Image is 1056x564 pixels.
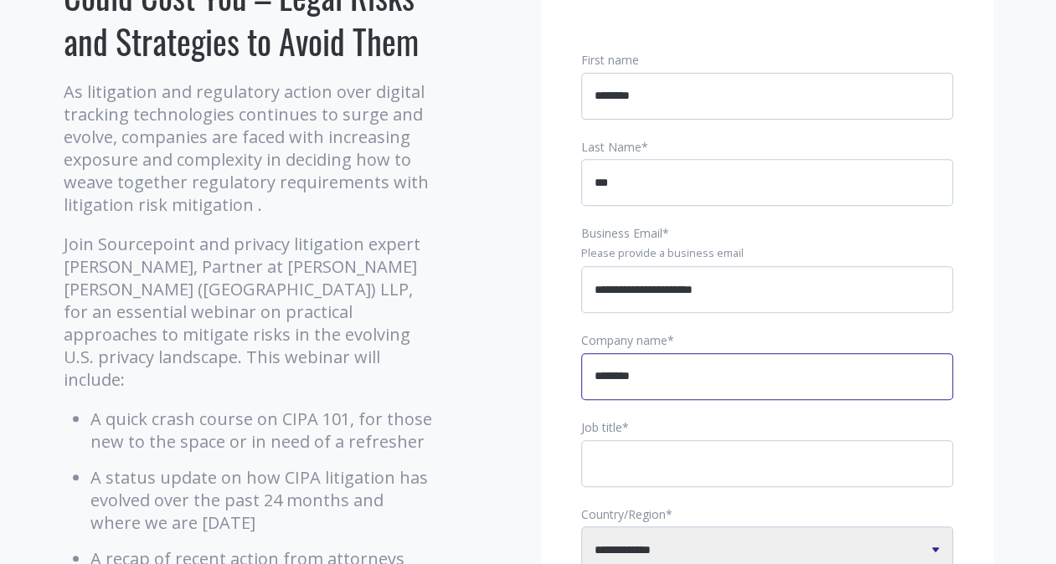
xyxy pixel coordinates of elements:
p: As litigation and regulatory action over digital tracking technologies continues to surge and evo... [64,80,436,216]
legend: Please provide a business email [581,246,953,261]
p: Join Sourcepoint and privacy litigation expert [PERSON_NAME], Partner at [PERSON_NAME] [PERSON_NA... [64,233,436,391]
li: A quick crash course on CIPA 101, for those new to the space or in need of a refresher [90,408,436,453]
span: Job title [581,419,622,435]
span: Company name [581,332,667,348]
span: Country/Region [581,506,666,522]
span: Business Email [581,225,662,241]
span: First name [581,52,639,68]
li: A status update on how CIPA litigation has evolved over the past 24 months and where we are [DATE] [90,466,436,534]
span: Last Name [581,139,641,155]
